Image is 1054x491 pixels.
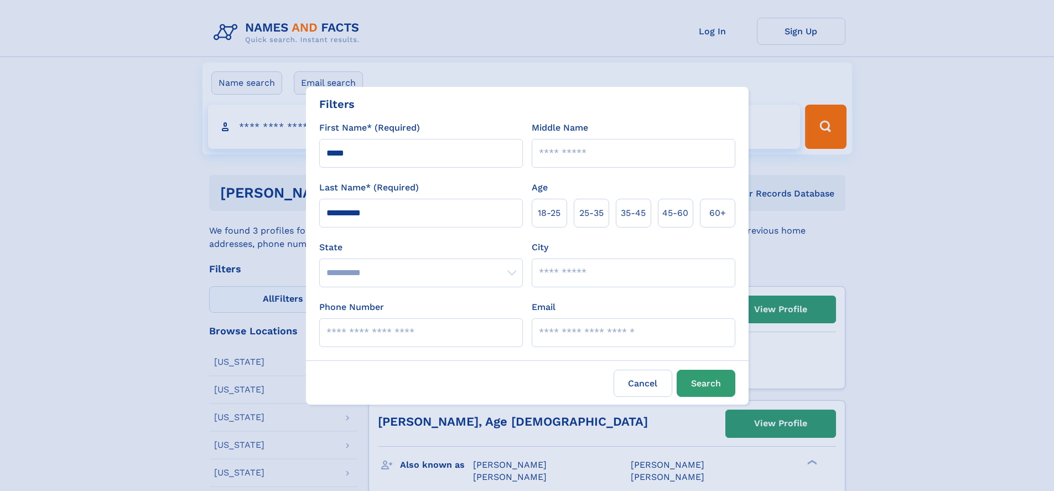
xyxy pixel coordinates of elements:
[621,206,646,220] span: 35‑45
[319,241,523,254] label: State
[319,301,384,314] label: Phone Number
[677,370,735,397] button: Search
[532,121,588,135] label: Middle Name
[579,206,604,220] span: 25‑35
[319,181,419,194] label: Last Name* (Required)
[532,181,548,194] label: Age
[532,301,555,314] label: Email
[319,121,420,135] label: First Name* (Required)
[319,96,355,112] div: Filters
[662,206,688,220] span: 45‑60
[614,370,672,397] label: Cancel
[538,206,560,220] span: 18‑25
[532,241,548,254] label: City
[709,206,726,220] span: 60+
